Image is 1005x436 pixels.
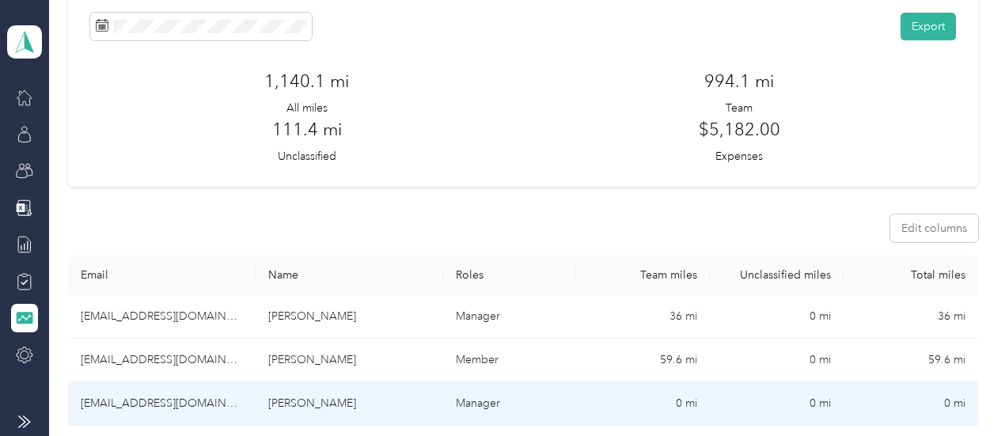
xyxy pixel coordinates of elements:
[443,339,577,382] td: Member
[844,382,977,426] td: 0 mi
[256,295,443,339] td: Shannon M. Nadeau
[256,382,443,426] td: Simon J Lampert
[844,256,977,295] th: Total miles
[710,339,844,382] td: 0 mi
[576,382,710,426] td: 0 mi
[443,295,577,339] td: Manager
[443,256,577,295] th: Roles
[68,295,256,339] td: snadeau@corefoodservice.com
[576,339,710,382] td: 59.6 mi
[710,382,844,426] td: 0 mi
[68,382,256,426] td: slampert@corefoodservice.com
[844,295,977,339] td: 36 mi
[278,148,336,165] p: Unclassified
[844,339,977,382] td: 59.6 mi
[272,116,342,142] h3: 111.4 mi
[710,295,844,339] td: 0 mi
[68,256,256,295] th: Email
[443,382,577,426] td: Manager
[715,148,763,165] p: Expenses
[890,214,978,242] button: Edit columns
[576,295,710,339] td: 36 mi
[916,347,1005,436] iframe: Everlance-gr Chat Button Frame
[286,100,328,116] p: All miles
[699,116,780,142] h3: $5,182.00
[901,13,956,40] button: Export
[264,68,349,94] h3: 1,140.1 mi
[256,256,443,295] th: Name
[704,68,774,94] h3: 994.1 mi
[256,339,443,382] td: David T. Gately
[576,256,710,295] th: Team miles
[68,339,256,382] td: dgately@corefoodservice.com
[726,100,753,116] p: Team
[710,256,844,295] th: Unclassified miles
